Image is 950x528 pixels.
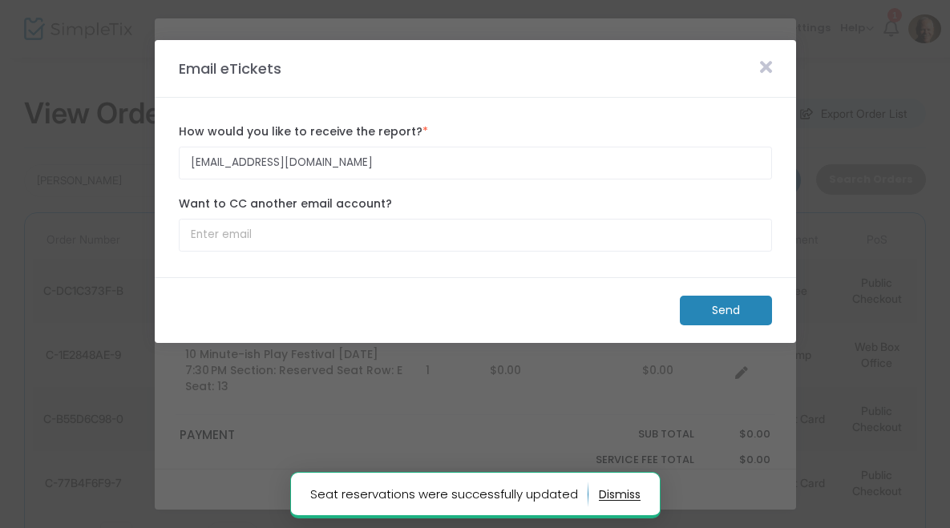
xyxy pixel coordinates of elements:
[680,296,772,325] m-button: Send
[179,147,772,179] input: Enter email
[155,40,796,98] m-panel-header: Email eTickets
[171,58,289,79] m-panel-title: Email eTickets
[599,482,641,507] button: dismiss
[179,123,772,140] label: How would you like to receive the report?
[310,482,588,507] p: Seat reservations were successfully updated
[179,195,772,212] label: Want to CC another email account?
[179,219,772,252] input: Enter email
